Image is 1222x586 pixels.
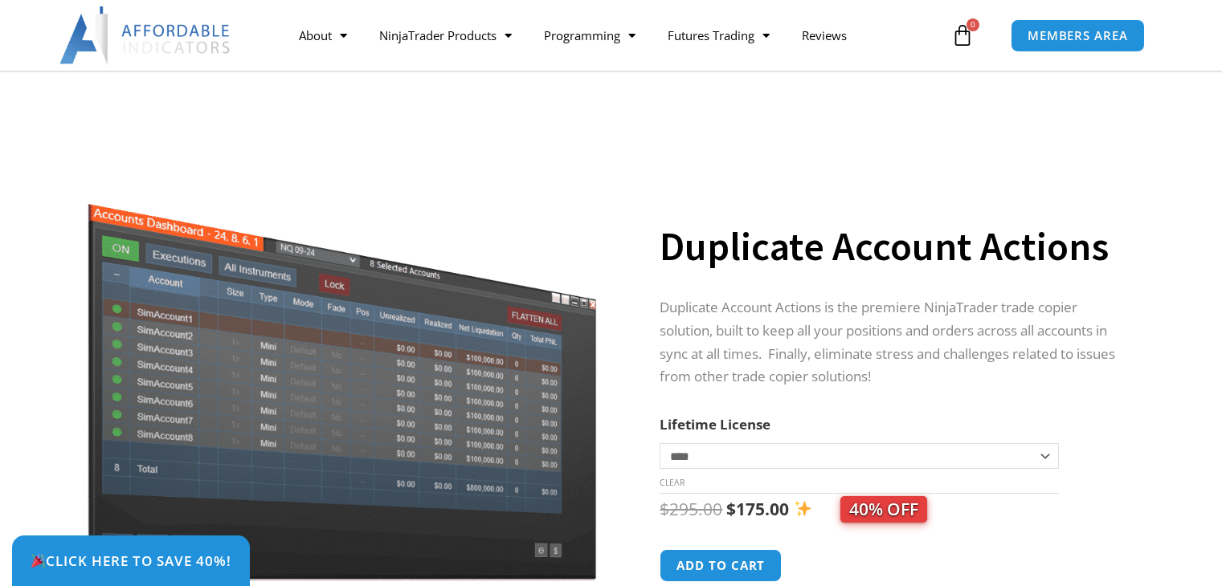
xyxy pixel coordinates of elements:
[726,498,789,520] bdi: 175.00
[967,18,979,31] span: 0
[660,415,770,433] label: Lifetime License
[283,17,947,54] nav: Menu
[363,17,528,54] a: NinjaTrader Products
[660,296,1129,389] p: Duplicate Account Actions is the premiere NinjaTrader trade copier solution, built to keep all yo...
[652,17,786,54] a: Futures Trading
[726,498,736,520] span: $
[84,171,600,581] img: Screenshot 2024-08-26 15414455555
[795,500,811,517] img: ✨
[59,6,232,64] img: LogoAI | Affordable Indicators – NinjaTrader
[660,218,1129,275] h1: Duplicate Account Actions
[528,17,652,54] a: Programming
[786,17,863,54] a: Reviews
[660,498,722,520] bdi: 295.00
[31,554,45,568] img: 🎉
[660,477,685,488] a: Clear options
[927,12,998,59] a: 0
[1011,19,1145,52] a: MEMBERS AREA
[31,554,231,568] span: Click Here to save 40%!
[1028,30,1128,42] span: MEMBERS AREA
[660,498,669,520] span: $
[840,496,927,523] span: 40% OFF
[283,17,363,54] a: About
[12,535,250,586] a: 🎉Click Here to save 40%!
